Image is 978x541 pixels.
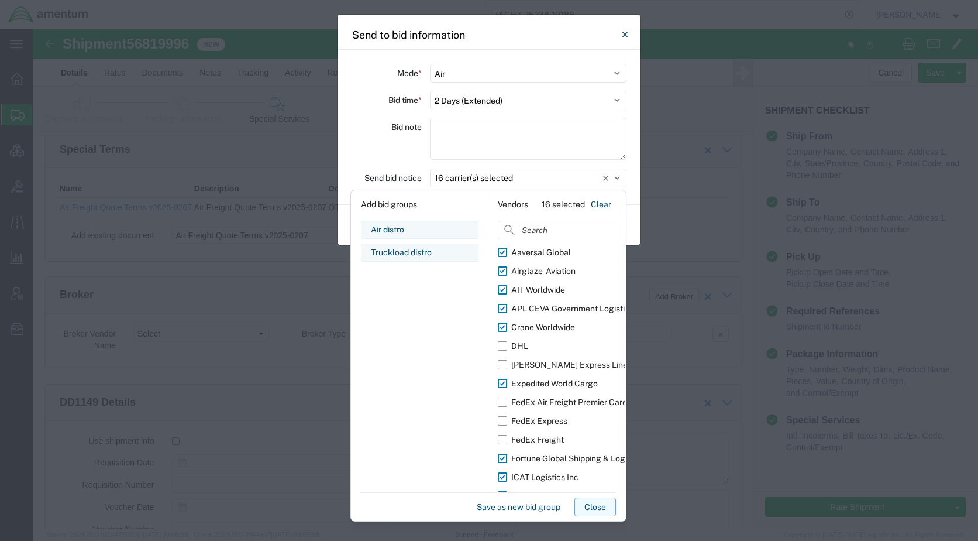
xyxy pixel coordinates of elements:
div: Vendors [498,198,528,211]
button: Clear [586,195,616,214]
div: 16 selected [542,198,585,211]
button: Close [613,23,636,46]
label: Send bid notice [364,169,422,187]
button: 16 carrier(s) selected [430,169,626,187]
input: Search [498,221,674,239]
h4: Send to bid information [352,27,465,43]
div: Air distro [371,224,469,236]
label: Bid time [388,91,422,109]
label: Bid note [391,118,422,136]
label: Mode [397,64,422,83]
div: Add bid groups [361,195,478,214]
